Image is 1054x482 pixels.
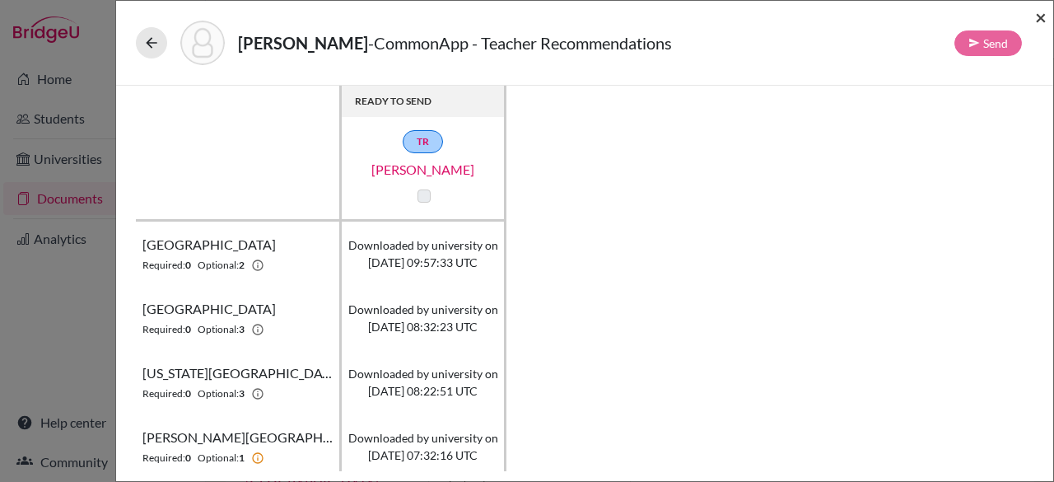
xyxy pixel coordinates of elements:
[198,386,239,401] span: Optional:
[368,33,672,53] span: - CommonApp - Teacher Recommendations
[342,86,506,117] th: READY TO SEND
[142,235,276,255] span: [GEOGRAPHIC_DATA]
[341,160,506,180] a: [PERSON_NAME]
[185,451,191,466] b: 0
[239,386,245,401] b: 3
[238,33,368,53] strong: [PERSON_NAME]
[142,386,185,401] span: Required:
[239,451,245,466] b: 1
[348,429,498,464] span: Downloaded by university on [DATE] 07:32:16 UTC
[348,236,498,271] span: Downloaded by university on [DATE] 09:57:33 UTC
[1035,5,1047,29] span: ×
[1035,7,1047,27] button: Close
[185,322,191,337] b: 0
[198,258,239,273] span: Optional:
[185,258,191,273] b: 0
[142,363,333,383] span: [US_STATE][GEOGRAPHIC_DATA], [GEOGRAPHIC_DATA][PERSON_NAME]
[142,299,276,319] span: [GEOGRAPHIC_DATA]
[142,322,185,337] span: Required:
[185,386,191,401] b: 0
[239,258,245,273] b: 2
[348,301,498,335] span: Downloaded by university on [DATE] 08:32:23 UTC
[142,428,333,447] span: [PERSON_NAME][GEOGRAPHIC_DATA]
[348,365,498,400] span: Downloaded by university on [DATE] 08:22:51 UTC
[239,322,245,337] b: 3
[142,451,185,466] span: Required:
[142,258,185,273] span: Required:
[403,130,443,153] a: TR
[198,451,239,466] span: Optional:
[198,322,239,337] span: Optional:
[954,30,1022,56] button: Send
